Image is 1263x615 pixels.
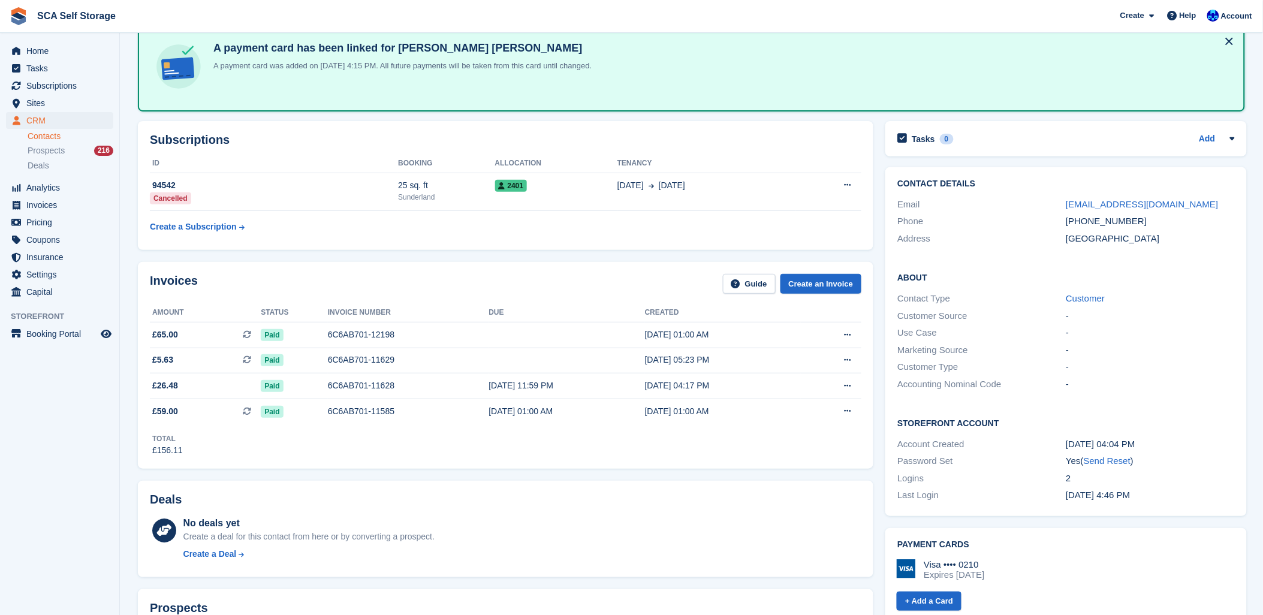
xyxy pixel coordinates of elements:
time: 2025-07-09 15:46:12 UTC [1066,490,1130,500]
a: menu [6,77,113,94]
span: Paid [261,406,283,418]
th: Invoice number [328,303,489,322]
span: £26.48 [152,379,178,392]
div: Marketing Source [897,343,1066,357]
div: [DATE] 05:23 PM [645,354,801,366]
div: [DATE] 11:59 PM [489,379,644,392]
span: Home [26,43,98,59]
a: + Add a Card [897,592,961,611]
div: Customer Type [897,360,1066,374]
div: No deals yet [183,516,435,530]
span: Create [1120,10,1144,22]
span: Sites [26,95,98,111]
a: Create a Deal [183,548,435,560]
a: Deals [28,159,113,172]
div: [PHONE_NUMBER] [1066,215,1234,228]
div: - [1066,360,1234,374]
span: Storefront [11,310,119,322]
span: Account [1221,10,1252,22]
span: 2401 [495,180,527,192]
div: 94542 [150,179,398,192]
a: menu [6,284,113,300]
div: 6C6AB701-11629 [328,354,489,366]
span: Pricing [26,214,98,231]
span: Help [1180,10,1196,22]
div: - [1066,343,1234,357]
a: Prospects 216 [28,144,113,157]
span: Capital [26,284,98,300]
span: Prospects [28,145,65,156]
th: Allocation [495,154,617,173]
div: Phone [897,215,1066,228]
div: Contact Type [897,292,1066,306]
div: 0 [940,134,954,144]
span: Paid [261,329,283,341]
p: A payment card was added on [DATE] 4:15 PM. All future payments will be taken from this card unti... [209,60,592,72]
div: Last Login [897,489,1066,502]
div: £156.11 [152,444,183,457]
a: menu [6,249,113,266]
a: [EMAIL_ADDRESS][DOMAIN_NAME] [1066,199,1218,209]
div: Sunderland [398,192,495,203]
img: Visa Logo [897,559,916,578]
div: [DATE] 01:00 AM [645,328,801,341]
a: menu [6,179,113,196]
div: [DATE] 01:00 AM [489,405,644,418]
a: Preview store [99,327,113,341]
a: menu [6,112,113,129]
th: Booking [398,154,495,173]
th: Created [645,303,801,322]
h2: Invoices [150,274,198,294]
div: - [1066,326,1234,340]
span: Coupons [26,231,98,248]
div: 216 [94,146,113,156]
span: £59.00 [152,405,178,418]
h2: About [897,271,1234,283]
div: 25 sq. ft [398,179,495,192]
div: Create a Subscription [150,221,237,233]
span: Deals [28,160,49,171]
span: Subscriptions [26,77,98,94]
div: Customer Source [897,309,1066,323]
h2: Storefront Account [897,417,1234,429]
span: £65.00 [152,328,178,341]
div: Total [152,433,183,444]
a: menu [6,266,113,283]
div: 6C6AB701-12198 [328,328,489,341]
div: Visa •••• 0210 [924,559,984,570]
div: 6C6AB701-11628 [328,379,489,392]
div: Use Case [897,326,1066,340]
h2: Subscriptions [150,133,861,147]
div: 2 [1066,472,1234,486]
div: - [1066,378,1234,391]
span: [DATE] [659,179,685,192]
a: menu [6,214,113,231]
span: £5.63 [152,354,173,366]
span: Tasks [26,60,98,77]
div: Accounting Nominal Code [897,378,1066,391]
a: Add [1199,132,1215,146]
a: Customer [1066,293,1105,303]
span: Invoices [26,197,98,213]
span: Analytics [26,179,98,196]
a: Send Reset [1084,456,1131,466]
a: SCA Self Storage [32,6,120,26]
th: Tenancy [617,154,795,173]
a: Create a Subscription [150,216,245,238]
h2: Payment cards [897,540,1234,550]
img: Kelly Neesham [1207,10,1219,22]
div: Account Created [897,438,1066,451]
span: Insurance [26,249,98,266]
th: Due [489,303,644,322]
div: Logins [897,472,1066,486]
h2: Contact Details [897,179,1234,189]
div: Create a Deal [183,548,237,560]
a: Contacts [28,131,113,142]
a: Guide [723,274,776,294]
th: ID [150,154,398,173]
div: Password Set [897,454,1066,468]
div: Expires [DATE] [924,569,984,580]
div: [DATE] 04:04 PM [1066,438,1234,451]
div: [DATE] 01:00 AM [645,405,801,418]
a: menu [6,60,113,77]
